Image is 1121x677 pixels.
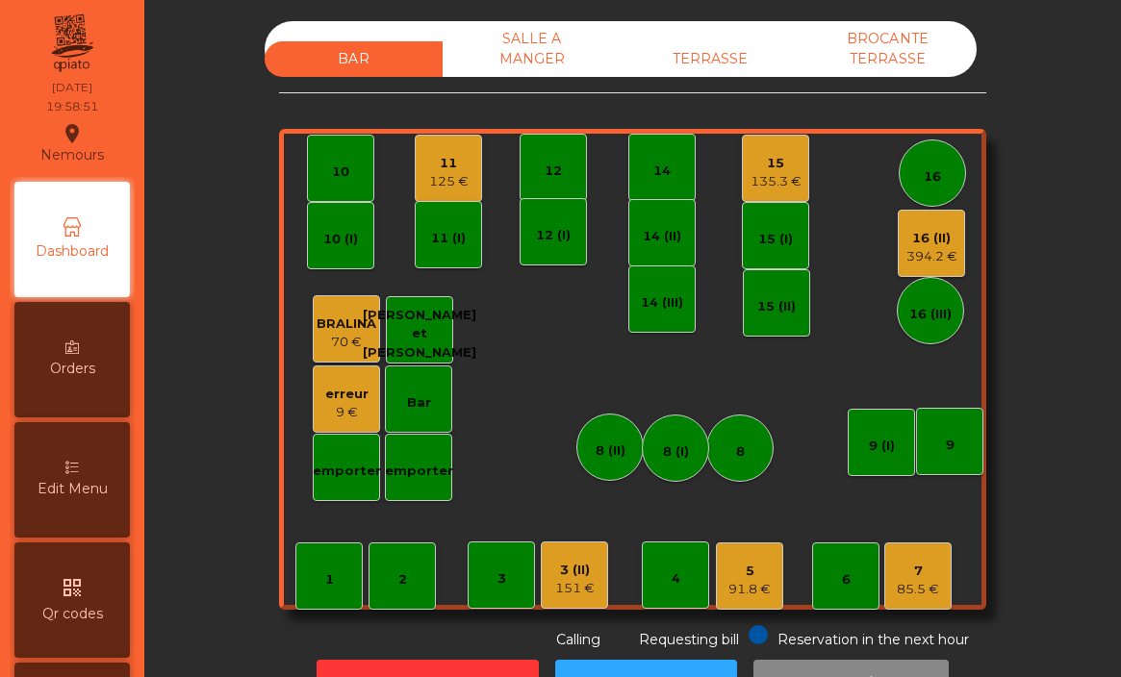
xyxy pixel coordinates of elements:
[639,631,739,648] span: Requesting bill
[46,98,98,115] div: 19:58:51
[842,570,851,589] div: 6
[555,579,595,598] div: 151 €
[332,163,349,182] div: 10
[906,229,957,248] div: 16 (II)
[443,21,621,77] div: SALLE A MANGER
[728,562,771,581] div: 5
[50,359,95,379] span: Orders
[596,441,625,461] div: 8 (II)
[555,561,595,580] div: 3 (II)
[653,162,671,181] div: 14
[317,314,376,334] div: BRALINA
[663,442,689,462] div: 8 (I)
[325,570,334,589] div: 1
[407,393,431,413] div: Bar
[906,247,957,266] div: 394.2 €
[924,167,941,187] div: 16
[61,576,84,599] i: qr_code
[758,230,793,249] div: 15 (I)
[313,462,381,481] div: emporter
[36,241,109,262] span: Dashboard
[545,162,562,181] div: 12
[536,226,571,245] div: 12 (I)
[61,122,84,145] i: location_on
[643,227,681,246] div: 14 (II)
[897,562,939,581] div: 7
[431,229,466,248] div: 11 (I)
[556,631,600,648] span: Calling
[363,306,476,363] div: [PERSON_NAME] et [PERSON_NAME]
[751,172,802,191] div: 135.3 €
[497,569,506,589] div: 3
[897,580,939,599] div: 85.5 €
[621,41,799,77] div: TERRASSE
[728,580,771,599] div: 91.8 €
[325,403,369,422] div: 9 €
[38,479,108,499] span: Edit Menu
[398,570,407,589] div: 2
[317,333,376,352] div: 70 €
[751,154,802,173] div: 15
[52,79,92,96] div: [DATE]
[40,119,104,167] div: Nemours
[909,305,952,324] div: 16 (III)
[48,10,95,77] img: qpiato
[265,41,443,77] div: BAR
[429,172,469,191] div: 125 €
[641,293,683,313] div: 14 (III)
[672,569,680,589] div: 4
[799,21,977,77] div: BROCANTE TERRASSE
[757,297,796,316] div: 15 (II)
[385,462,453,481] div: emporter
[323,230,358,249] div: 10 (I)
[325,385,369,404] div: erreur
[869,437,895,456] div: 9 (I)
[946,436,955,455] div: 9
[42,604,103,624] span: Qr codes
[777,631,969,648] span: Reservation in the next hour
[736,442,745,462] div: 8
[429,154,469,173] div: 11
